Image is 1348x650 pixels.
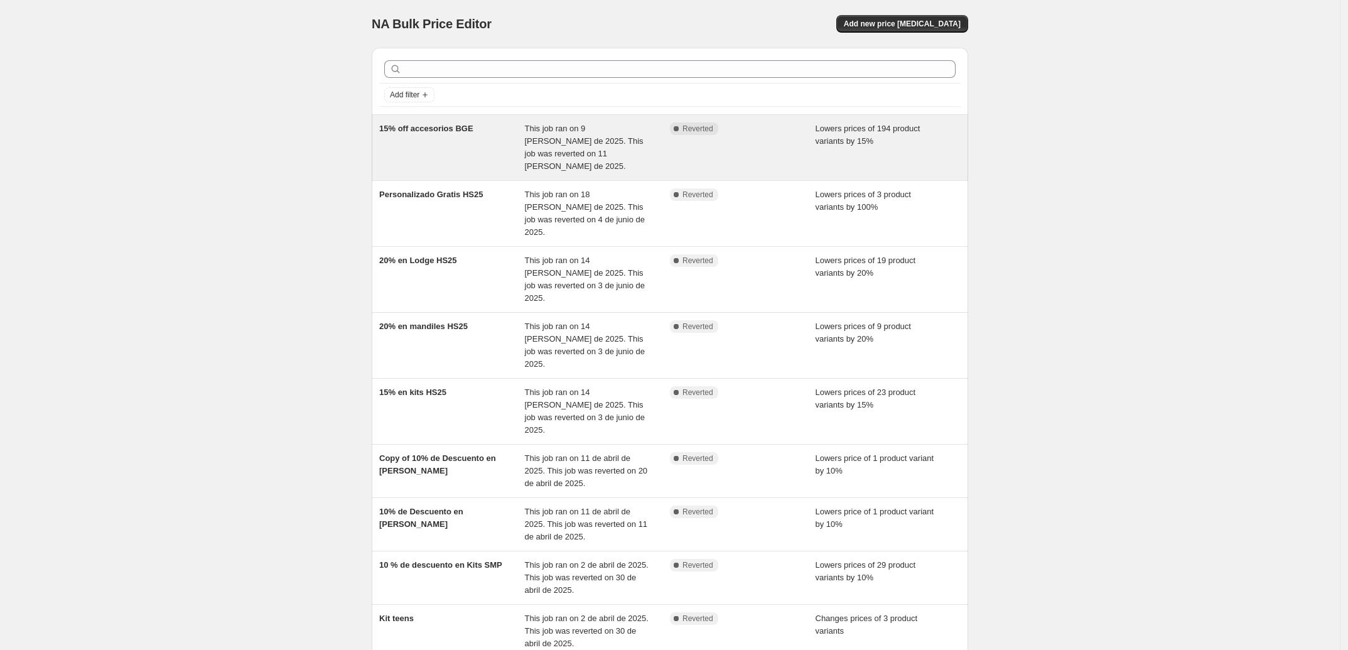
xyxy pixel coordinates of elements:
span: This job ran on 14 [PERSON_NAME] de 2025. This job was reverted on 3 de junio de 2025. [525,256,645,303]
span: Reverted [682,387,713,398]
span: This job ran on 2 de abril de 2025. This job was reverted on 30 de abril de 2025. [525,560,649,595]
span: 20% en mandiles HS25 [379,322,468,331]
span: Lowers prices of 19 product variants by 20% [816,256,916,278]
span: This job ran on 11 de abril de 2025. This job was reverted on 20 de abril de 2025. [525,453,648,488]
span: Personalizado Gratis HS25 [379,190,483,199]
span: Lowers price of 1 product variant by 10% [816,453,934,475]
span: Lowers price of 1 product variant by 10% [816,507,934,529]
span: Reverted [682,453,713,463]
span: Reverted [682,322,713,332]
button: Add new price [MEDICAL_DATA] [836,15,968,33]
span: NA Bulk Price Editor [372,17,492,31]
span: 15% off accesorios BGE [379,124,473,133]
span: Lowers prices of 9 product variants by 20% [816,322,911,344]
span: Add filter [390,90,419,100]
span: Reverted [682,190,713,200]
span: Lowers prices of 3 product variants by 100% [816,190,911,212]
span: This job ran on 2 de abril de 2025. This job was reverted on 30 de abril de 2025. [525,614,649,648]
span: Changes prices of 3 product variants [816,614,918,636]
span: Add new price [MEDICAL_DATA] [844,19,961,29]
span: This job ran on 11 de abril de 2025. This job was reverted on 11 de abril de 2025. [525,507,648,541]
span: Reverted [682,256,713,266]
span: Reverted [682,124,713,134]
span: This job ran on 9 [PERSON_NAME] de 2025. This job was reverted on 11 [PERSON_NAME] de 2025. [525,124,644,171]
span: Lowers prices of 23 product variants by 15% [816,387,916,409]
span: 10 % de descuento en Kits SMP [379,560,502,570]
span: Reverted [682,560,713,570]
span: Lowers prices of 194 product variants by 15% [816,124,920,146]
span: 20% en Lodge HS25 [379,256,457,265]
span: Reverted [682,614,713,624]
button: Add filter [384,87,434,102]
span: This job ran on 14 [PERSON_NAME] de 2025. This job was reverted on 3 de junio de 2025. [525,387,645,435]
span: This job ran on 18 [PERSON_NAME] de 2025. This job was reverted on 4 de junio de 2025. [525,190,645,237]
span: 10% de Descuento en [PERSON_NAME] [379,507,463,529]
span: Kit teens [379,614,414,623]
span: Reverted [682,507,713,517]
span: Copy of 10% de Descuento en [PERSON_NAME] [379,453,496,475]
span: This job ran on 14 [PERSON_NAME] de 2025. This job was reverted on 3 de junio de 2025. [525,322,645,369]
span: 15% en kits HS25 [379,387,446,397]
span: Lowers prices of 29 product variants by 10% [816,560,916,582]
